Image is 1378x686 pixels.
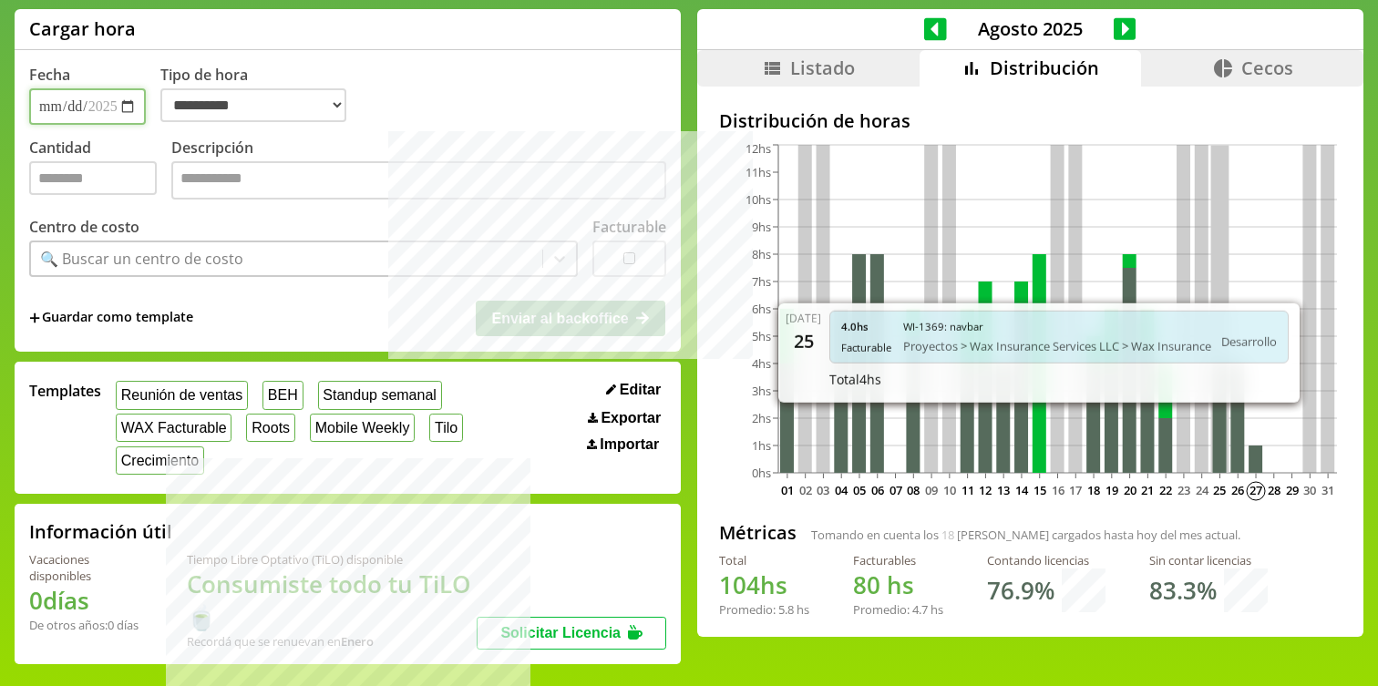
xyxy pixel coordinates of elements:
[912,601,928,618] span: 4.7
[1195,482,1208,498] text: 24
[746,191,771,208] tspan: 10hs
[29,584,143,617] h1: 0 días
[187,568,478,633] h1: Consumiste todo tu TiLO 🍵
[943,482,956,498] text: 10
[1051,482,1064,498] text: 16
[246,414,294,442] button: Roots
[29,519,172,544] h2: Información útil
[262,381,303,409] button: BEH
[187,551,478,568] div: Tiempo Libre Optativo (TiLO) disponible
[1033,482,1046,498] text: 15
[1105,482,1118,498] text: 19
[997,482,1010,498] text: 13
[1149,552,1268,568] div: Sin contar licencias
[1177,482,1190,498] text: 23
[798,482,811,498] text: 02
[746,140,771,157] tspan: 12hs
[719,568,809,601] h1: hs
[29,308,193,328] span: +Guardar como template
[925,482,938,498] text: 09
[1015,482,1029,498] text: 14
[1285,482,1298,498] text: 29
[947,16,1114,41] span: Agosto 2025
[40,249,243,269] div: 🔍 Buscar un centro de costo
[601,410,661,426] span: Exportar
[811,527,1240,543] span: Tomando en cuenta los [PERSON_NAME] cargados hasta hoy del mes actual.
[116,446,204,475] button: Crecimiento
[987,574,1054,607] h1: 76.9 %
[620,382,661,398] span: Editar
[817,482,829,498] text: 03
[1159,482,1172,498] text: 22
[719,601,809,618] div: Promedio: hs
[1303,482,1316,498] text: 30
[29,16,136,41] h1: Cargar hora
[29,161,157,195] input: Cantidad
[790,56,855,80] span: Listado
[987,552,1105,568] div: Contando licencias
[907,482,920,498] text: 08
[752,219,771,235] tspan: 9hs
[752,328,771,344] tspan: 5hs
[746,164,771,180] tspan: 11hs
[1069,482,1082,498] text: 17
[500,625,621,640] span: Solicitar Licencia
[990,56,1099,80] span: Distribución
[592,217,666,237] label: Facturable
[29,217,139,237] label: Centro de costo
[171,161,666,200] textarea: Descripción
[318,381,442,409] button: Standup semanal
[160,88,346,122] select: Tipo de hora
[871,482,884,498] text: 06
[778,601,794,618] span: 5.8
[160,65,361,125] label: Tipo de hora
[601,381,666,399] button: Editar
[29,617,143,633] div: De otros años: 0 días
[752,465,771,481] tspan: 0hs
[752,273,771,290] tspan: 7hs
[29,308,40,328] span: +
[187,633,478,650] div: Recordá que se renuevan en
[979,482,992,498] text: 12
[835,482,848,498] text: 04
[853,552,943,568] div: Facturables
[889,482,901,498] text: 07
[752,437,771,454] tspan: 1hs
[341,633,374,650] b: Enero
[600,436,659,453] span: Importar
[752,246,771,262] tspan: 8hs
[719,552,809,568] div: Total
[1087,482,1100,498] text: 18
[1149,574,1217,607] h1: 83.3 %
[719,568,760,601] span: 104
[116,381,248,409] button: Reunión de ventas
[1141,482,1154,498] text: 21
[1241,56,1293,80] span: Cecos
[582,409,666,427] button: Exportar
[29,381,101,401] span: Templates
[719,108,1342,133] h2: Distribución de horas
[853,601,943,618] div: Promedio: hs
[1213,482,1226,498] text: 25
[1231,482,1244,498] text: 26
[719,520,797,545] h2: Métricas
[171,138,666,204] label: Descripción
[752,355,771,372] tspan: 4hs
[116,414,231,442] button: WAX Facturable
[310,414,415,442] button: Mobile Weekly
[429,414,463,442] button: Tilo
[781,482,794,498] text: 01
[853,568,880,601] span: 80
[1321,482,1334,498] text: 31
[1268,482,1280,498] text: 28
[29,65,70,85] label: Fecha
[752,301,771,317] tspan: 6hs
[941,527,954,543] span: 18
[752,410,771,426] tspan: 2hs
[961,482,973,498] text: 11
[853,482,866,498] text: 05
[752,383,771,399] tspan: 3hs
[477,617,666,650] button: Solicitar Licencia
[853,568,943,601] h1: hs
[29,138,171,204] label: Cantidad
